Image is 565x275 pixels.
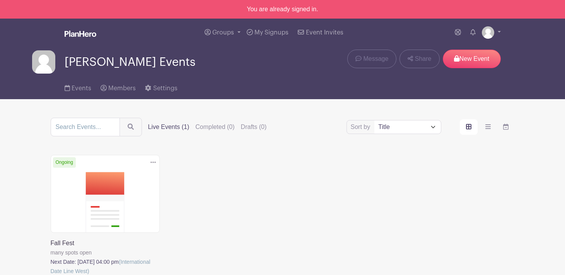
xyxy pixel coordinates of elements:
p: New Event [443,50,501,68]
span: Settings [153,85,178,91]
img: logo_white-6c42ec7e38ccf1d336a20a19083b03d10ae64f83f12c07503d8b9e83406b4c7d.svg [65,31,96,37]
span: Members [108,85,136,91]
a: Share [399,50,439,68]
img: default-ce2991bfa6775e67f084385cd625a349d9dcbb7a52a09fb2fda1e96e2d18dcdb.png [482,26,494,39]
label: Sort by [351,122,373,132]
span: Events [72,85,91,91]
span: Share [415,54,432,64]
div: filters [148,122,267,132]
span: Message [363,54,388,64]
a: Message [347,50,396,68]
label: Drafts (0) [241,122,267,132]
a: Events [65,74,91,99]
span: Event Invites [306,29,343,36]
span: Groups [212,29,234,36]
a: My Signups [244,19,292,46]
a: Groups [201,19,244,46]
a: Event Invites [295,19,346,46]
input: Search Events... [51,118,120,136]
span: My Signups [254,29,288,36]
div: order and view [460,119,515,135]
label: Live Events (1) [148,122,189,132]
span: [PERSON_NAME] Events [65,56,195,69]
a: Settings [145,74,177,99]
img: default-ce2991bfa6775e67f084385cd625a349d9dcbb7a52a09fb2fda1e96e2d18dcdb.png [32,50,55,74]
label: Completed (0) [195,122,234,132]
a: Members [101,74,136,99]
